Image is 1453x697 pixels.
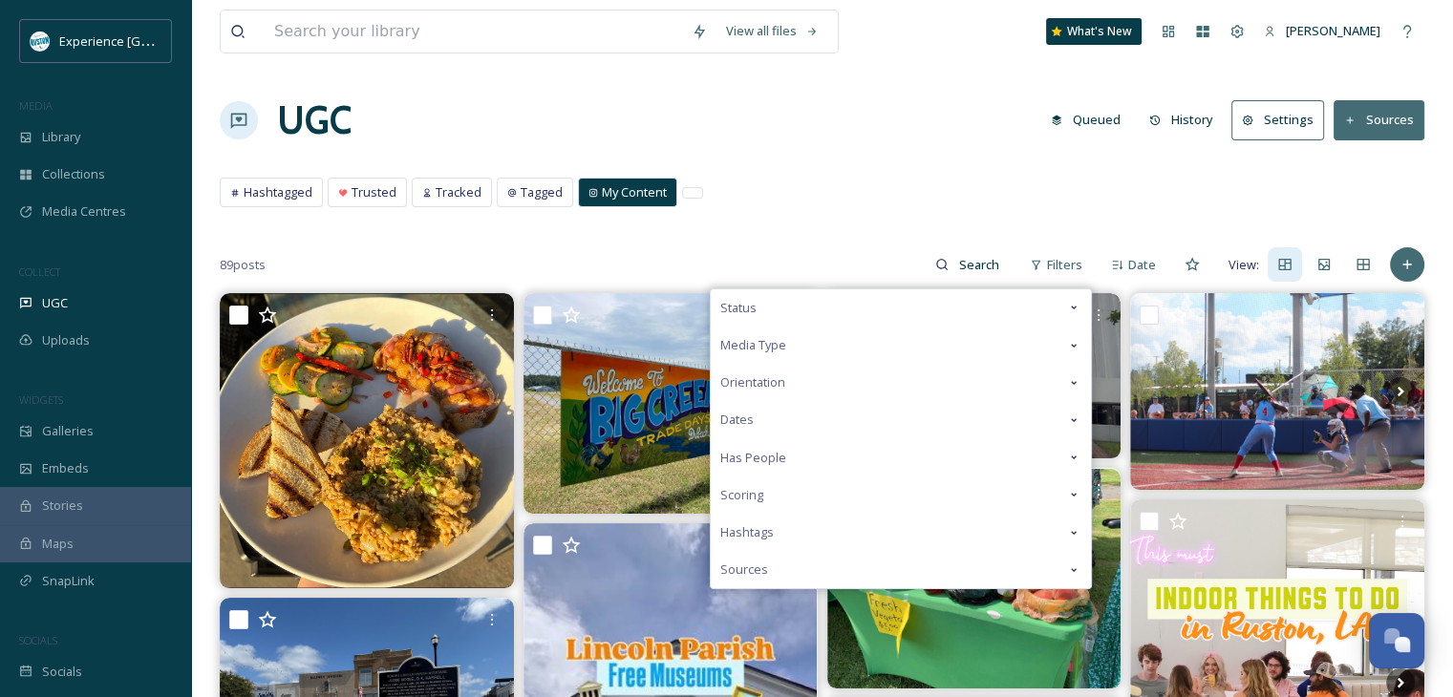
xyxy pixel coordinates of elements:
[220,293,514,588] img: 🍹⚡Ruston’s own @whitelightninbar is featured in The Local Palate, shining a spotlight on their bo...
[19,98,53,113] span: MEDIA
[19,633,57,647] span: SOCIALS
[720,299,757,317] span: Status
[720,523,774,541] span: Hashtags
[1128,256,1156,274] span: Date
[720,411,754,429] span: Dates
[524,293,818,514] img: 🛍️ Make it a Market Saturday! This Weekend, visit the @rustonfarmersmarket for your fresh produce...
[19,392,63,407] span: WIDGETS
[720,449,786,467] span: Has People
[19,264,60,279] span: COLLECT
[1047,256,1082,274] span: Filters
[42,331,90,349] span: Uploads
[436,183,481,201] span: Tracked
[1334,100,1424,139] button: Sources
[244,183,312,201] span: Hashtagged
[720,336,786,354] span: Media Type
[31,32,50,51] img: 24IZHUKKFBA4HCESFN4PRDEIEY.avif
[42,663,82,681] span: Socials
[265,11,682,53] input: Search your library
[1231,100,1334,139] a: Settings
[42,572,95,590] span: SnapLink
[42,496,83,515] span: Stories
[720,486,763,504] span: Scoring
[42,459,89,477] span: Embeds
[1130,293,1424,489] img: We love seeing how Dixie Golden Anniversary World Series 2025 teams and fans are experiencing #Ru...
[1041,101,1140,138] a: Queued
[1254,12,1390,50] a: [PERSON_NAME]
[42,165,105,183] span: Collections
[42,202,126,221] span: Media Centres
[1140,101,1223,138] button: History
[602,183,667,201] span: My Content
[42,128,80,146] span: Library
[42,535,74,553] span: Maps
[352,183,396,201] span: Trusted
[716,12,828,50] a: View all files
[1369,613,1424,668] button: Open Chat
[220,256,266,274] span: 89 posts
[1046,18,1142,45] a: What's New
[1231,100,1324,139] button: Settings
[1286,22,1380,39] span: [PERSON_NAME]
[521,183,563,201] span: Tagged
[1140,101,1232,138] a: History
[720,560,768,579] span: Sources
[42,294,68,312] span: UGC
[720,373,785,391] span: Orientation
[1229,256,1259,274] span: View:
[59,32,248,50] span: Experience [GEOGRAPHIC_DATA]
[277,92,352,149] a: UGC
[42,422,94,440] span: Galleries
[949,245,1011,284] input: Search
[1041,101,1130,138] button: Queued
